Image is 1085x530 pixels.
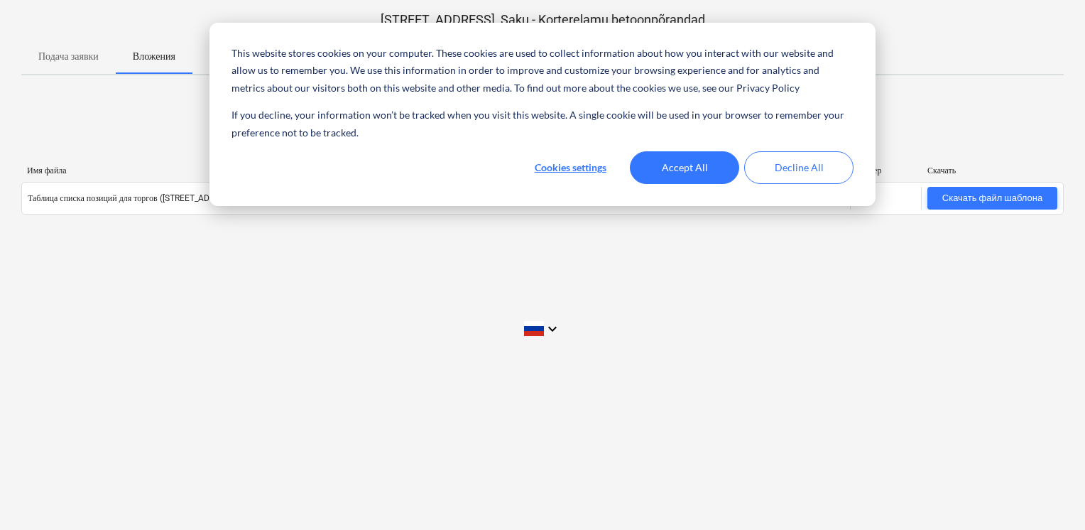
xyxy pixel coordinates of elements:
[21,11,1064,28] p: [STREET_ADDRESS], Saku - Korterelamu betoonpõrandad
[942,190,1042,207] div: Скачать файл шаблона
[516,151,625,184] button: Cookies settings
[209,23,876,206] div: Cookie banner
[133,49,175,64] p: Вложения
[231,45,854,97] p: This website stores cookies on your computer. These cookies are used to collect information about...
[28,193,400,204] div: Таблица списка позиций для торгов ([STREET_ADDRESS], Saku - Korterelamu betoonpõrandad.xlsx)
[856,166,916,176] div: Размер
[231,107,854,141] p: If you decline, your information won’t be tracked when you visit this website. A single cookie wi...
[927,187,1057,210] button: Скачать файл шаблона
[27,166,845,176] div: Имя файла
[630,151,739,184] button: Accept All
[38,49,99,64] p: Подача заявки
[927,166,1058,176] div: Скачать
[744,151,854,184] button: Decline All
[544,320,561,337] i: keyboard_arrow_down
